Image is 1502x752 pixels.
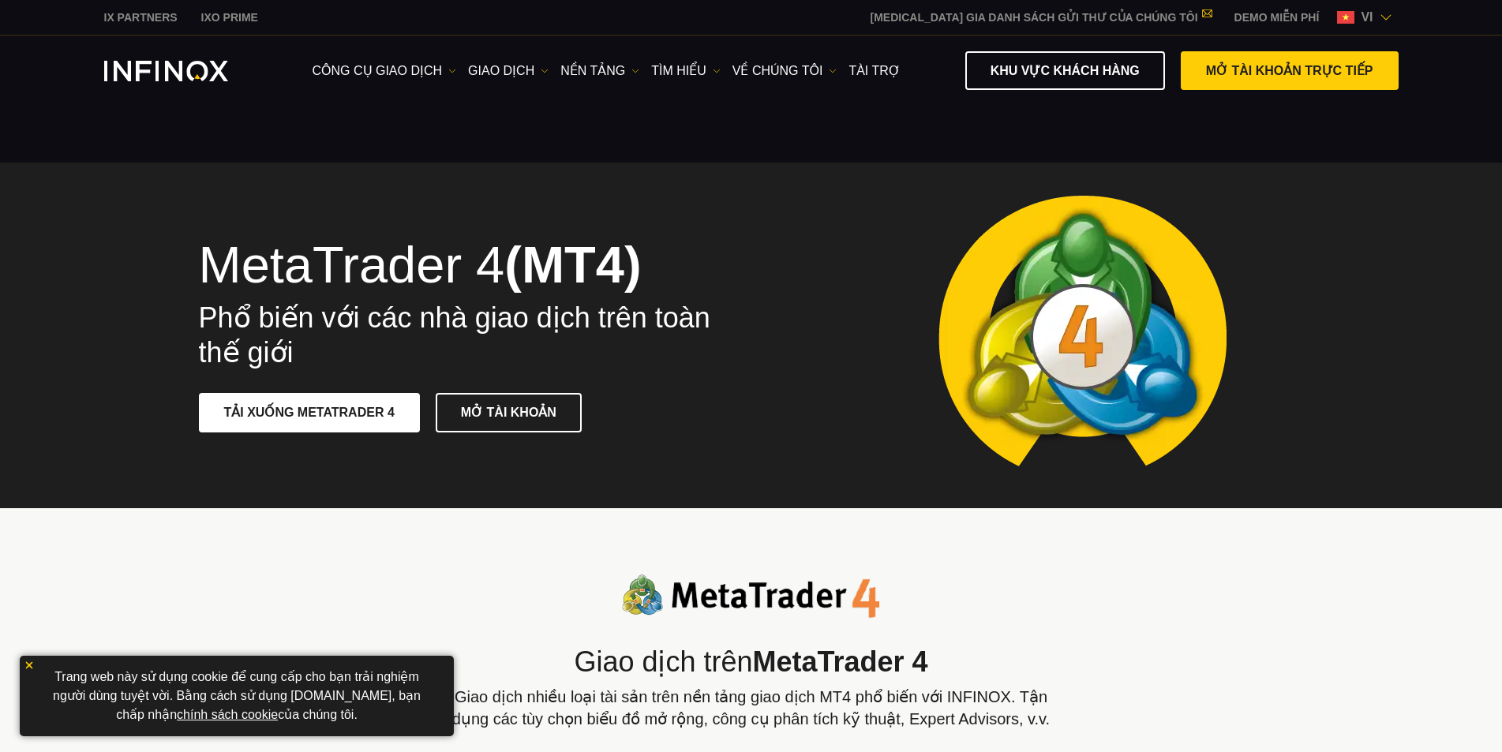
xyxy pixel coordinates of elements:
a: INFINOX Logo [104,61,265,81]
a: MỞ TÀI KHOẢN TRỰC TIẾP [1181,51,1399,90]
a: VỀ CHÚNG TÔI [732,62,837,80]
h2: Giao dịch trên [436,645,1067,679]
a: Tài trợ [848,62,900,80]
h2: Phổ biến với các nhà giao dịch trên toàn thế giới [199,301,729,370]
strong: MetaTrader 4 [753,645,928,678]
img: Meta Trader 4 logo [622,574,880,619]
a: TẢI XUỐNG METATRADER 4 [199,393,420,432]
img: yellow close icon [24,660,35,671]
span: vi [1354,8,1379,27]
p: Trang web này sử dụng cookie để cung cấp cho bạn trải nghiệm người dùng tuyệt vời. Bằng cách sử d... [28,664,446,728]
img: Meta Trader 4 [926,163,1239,508]
a: Tìm hiểu [651,62,721,80]
a: MỞ TÀI KHOẢN [436,393,582,432]
h1: MetaTrader 4 [199,238,729,292]
a: chính sách cookie [177,708,278,721]
a: công cụ giao dịch [313,62,457,80]
a: [MEDICAL_DATA] GIA DANH SÁCH GỬI THƯ CỦA CHÚNG TÔI [859,11,1223,24]
strong: (MT4) [504,236,641,294]
a: NỀN TẢNG [560,62,639,80]
a: KHU VỰC KHÁCH HÀNG [965,51,1165,90]
a: INFINOX [189,9,270,26]
p: Giao dịch nhiều loại tài sản trên nền tảng giao dịch MT4 phổ biến với INFINOX. Tận dụng các tùy c... [436,686,1067,730]
a: INFINOX [92,9,189,26]
a: GIAO DỊCH [468,62,549,80]
a: INFINOX MENU [1223,9,1332,26]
